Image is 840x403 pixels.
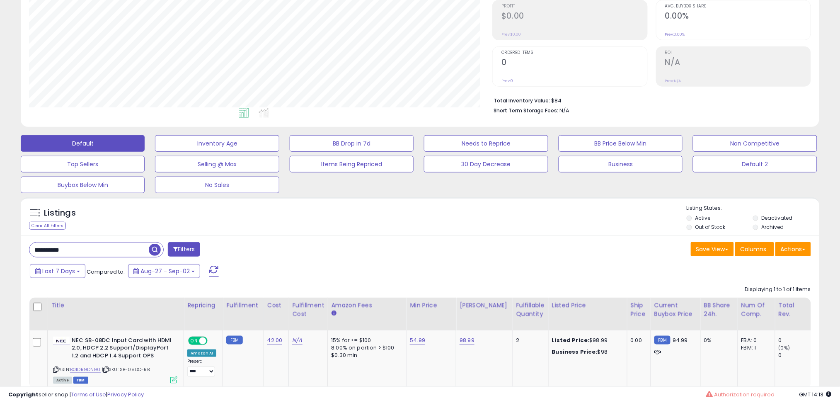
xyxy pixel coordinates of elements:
[516,337,542,344] div: 2
[128,264,200,278] button: Aug-27 - Sep-02
[51,301,180,310] div: Title
[189,337,199,344] span: ON
[107,391,144,398] a: Privacy Policy
[410,336,425,345] a: 54.99
[741,301,772,318] div: Num of Comp.
[206,337,220,344] span: OFF
[267,301,286,310] div: Cost
[494,107,558,114] b: Short Term Storage Fees:
[331,352,400,359] div: $0.30 min
[155,135,279,152] button: Inventory Age
[501,32,521,37] small: Prev: $0.00
[292,301,324,318] div: Fulfillment Cost
[501,51,647,55] span: Ordered Items
[53,377,72,384] span: All listings currently available for purchase on Amazon
[44,207,76,219] h5: Listings
[552,348,621,356] div: $98
[665,58,811,69] h2: N/A
[292,336,302,345] a: N/A
[494,95,805,105] li: $84
[21,135,145,152] button: Default
[501,58,647,69] h2: 0
[187,350,216,357] div: Amazon AI
[552,337,621,344] div: $98.99
[290,135,414,152] button: BB Drop in 7d
[501,11,647,22] h2: $0.00
[155,156,279,172] button: Selling @ Max
[745,286,811,294] div: Displaying 1 to 1 of 1 items
[424,135,548,152] button: Needs to Reprice
[187,301,219,310] div: Repricing
[71,391,106,398] a: Terms of Use
[654,336,671,345] small: FBM
[42,267,75,275] span: Last 7 Days
[559,156,683,172] button: Business
[8,391,144,399] div: seller snap | |
[267,336,283,345] a: 42.00
[501,4,647,9] span: Profit
[779,301,809,318] div: Total Rev.
[552,348,598,356] b: Business Price:
[695,223,726,231] label: Out of Stock
[168,242,200,257] button: Filters
[704,337,731,344] div: 0%
[460,336,474,345] a: 98.99
[552,336,590,344] b: Listed Price:
[654,301,697,318] div: Current Buybox Price
[559,107,569,114] span: N/A
[53,337,70,345] img: 21wkZj2+k9L._SL40_.jpg
[761,214,792,221] label: Deactivated
[410,301,453,310] div: Min Price
[187,359,216,377] div: Preset:
[631,337,644,344] div: 0.00
[665,4,811,9] span: Avg. Buybox Share
[693,135,817,152] button: Non Competitive
[29,222,66,230] div: Clear All Filters
[460,301,509,310] div: [PERSON_NAME]
[494,97,550,104] b: Total Inventory Value:
[331,344,400,352] div: 8.00% on portion > $100
[290,156,414,172] button: Items Being Repriced
[779,352,812,359] div: 0
[665,78,681,83] small: Prev: N/A
[695,214,711,221] label: Active
[331,310,336,317] small: Amazon Fees.
[21,177,145,193] button: Buybox Below Min
[559,135,683,152] button: BB Price Below Min
[761,223,784,231] label: Archived
[21,156,145,172] button: Top Sellers
[665,51,811,55] span: ROI
[331,337,400,344] div: 15% for <= $100
[741,245,767,253] span: Columns
[687,204,819,212] p: Listing States:
[226,336,242,345] small: FBM
[704,301,734,318] div: BB Share 24h.
[73,377,88,384] span: FBM
[331,301,403,310] div: Amazon Fees
[779,337,812,344] div: 0
[552,301,624,310] div: Listed Price
[72,337,172,362] b: NEC SB-08DC Input Card with HDMI 2.0, HDCP 2.2 Support/DisplayPort 1.2 and HDCP 1.4 Support OPS
[87,268,125,276] span: Compared to:
[424,156,548,172] button: 30 Day Decrease
[8,391,39,398] strong: Copyright
[691,242,734,256] button: Save View
[799,391,832,398] span: 2025-09-11 14:13 GMT
[735,242,774,256] button: Columns
[665,32,685,37] small: Prev: 0.00%
[673,336,688,344] span: 94.99
[779,345,790,351] small: (0%)
[775,242,811,256] button: Actions
[102,366,150,373] span: | SKU: SB-08DC-RB
[501,78,513,83] small: Prev: 0
[140,267,190,275] span: Aug-27 - Sep-02
[516,301,545,318] div: Fulfillable Quantity
[70,366,101,373] a: B01DR9DN90
[226,301,260,310] div: Fulfillment
[155,177,279,193] button: No Sales
[631,301,647,318] div: Ship Price
[741,337,769,344] div: FBA: 0
[741,344,769,352] div: FBM: 1
[665,11,811,22] h2: 0.00%
[693,156,817,172] button: Default 2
